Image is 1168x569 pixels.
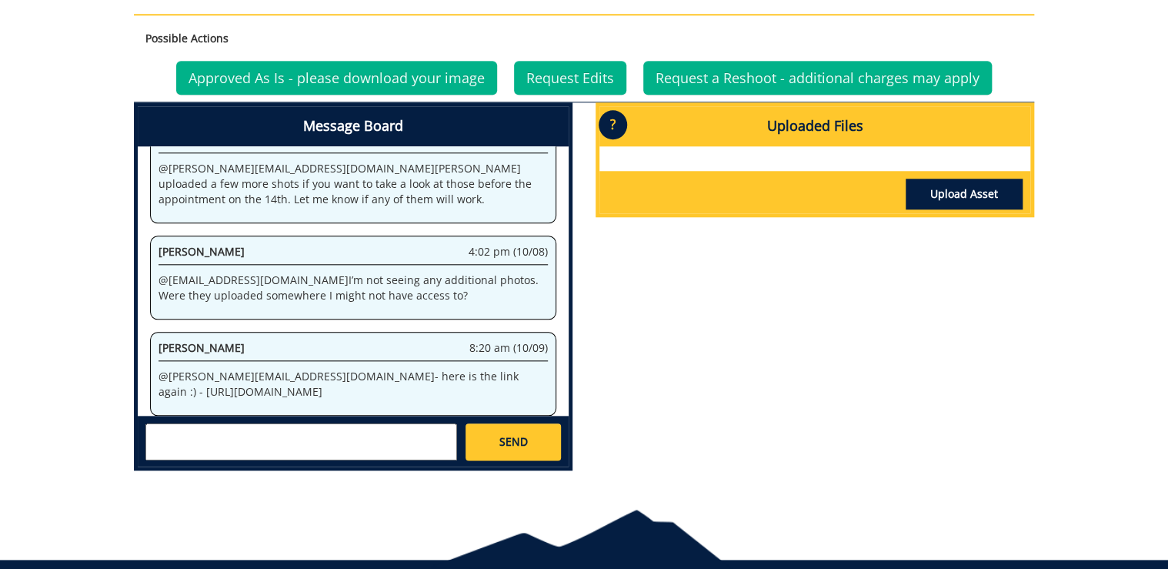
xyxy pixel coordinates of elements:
span: SEND [499,434,527,450]
span: 8:20 am (10/09) [469,340,548,356]
span: [PERSON_NAME] [159,244,245,259]
p: ? [599,110,627,139]
a: SEND [466,423,561,460]
span: [PERSON_NAME] [159,340,245,355]
h4: Message Board [138,106,569,146]
textarea: messageToSend [145,423,457,460]
a: Request Edits [514,61,626,95]
a: Approved As Is - please download your image [176,61,497,95]
a: Request a Reshoot - additional charges may apply [643,61,992,95]
span: 4:02 pm (10/08) [469,244,548,259]
strong: Possible Actions [145,31,229,45]
p: @ [EMAIL_ADDRESS][DOMAIN_NAME] I’m not seeing any additional photos. Were they uploaded somewhere... [159,273,548,303]
a: Upload Asset [906,179,1023,209]
h4: Uploaded Files [599,106,1030,146]
p: @ [PERSON_NAME][EMAIL_ADDRESS][DOMAIN_NAME] [PERSON_NAME] uploaded a few more shots if you want t... [159,161,548,207]
p: @ [PERSON_NAME][EMAIL_ADDRESS][DOMAIN_NAME] - here is the link again :) - [URL][DOMAIN_NAME] [159,369,548,400]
